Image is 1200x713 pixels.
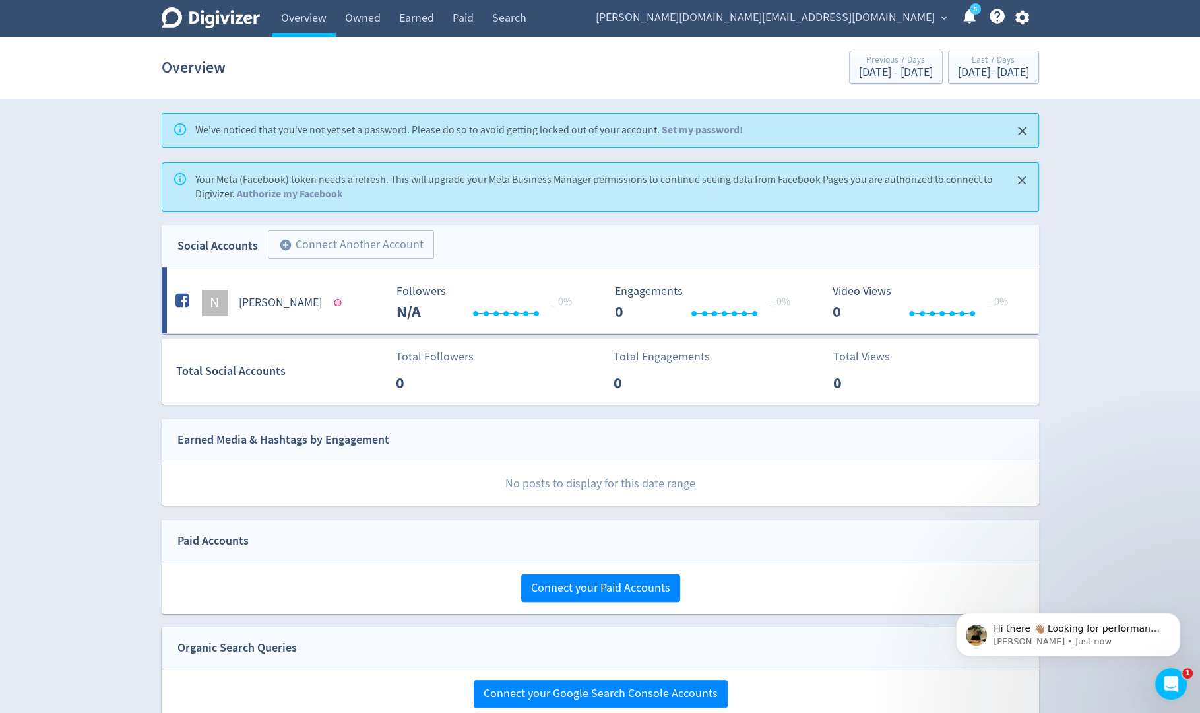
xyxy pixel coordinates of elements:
[177,531,249,551] div: Paid Accounts
[258,232,434,259] a: Connect Another Account
[958,55,1029,67] div: Last 7 Days
[239,295,322,311] h5: [PERSON_NAME]
[176,362,387,381] div: Total Social Accounts
[970,3,981,15] a: 5
[521,580,680,595] a: Connect your Paid Accounts
[859,55,933,67] div: Previous 7 Days
[162,46,226,88] h1: Overview
[833,348,909,366] p: Total Views
[202,290,228,316] div: N
[177,638,297,658] div: Organic Search Queries
[390,285,588,320] svg: Followers ---
[195,167,1001,207] div: Your Meta (Facebook) token needs a refresh. This will upgrade your Meta Business Manager permissi...
[833,371,909,395] p: 0
[938,12,950,24] span: expand_more
[396,348,474,366] p: Total Followers
[958,67,1029,79] div: [DATE] - [DATE]
[162,267,1039,333] a: N[PERSON_NAME] Followers --- _ 0% Followers N/A Engagements 0 Engagements 0 _ 0% Video Views 0 Vi...
[279,238,292,252] span: add_circle
[484,688,718,700] span: Connect your Google Search Console Accounts
[1011,120,1033,142] button: Close
[591,7,951,28] button: [PERSON_NAME][DOMAIN_NAME][EMAIL_ADDRESS][DOMAIN_NAME]
[849,51,943,84] button: Previous 7 Days[DATE] - [DATE]
[334,299,345,306] span: Data last synced: 3 Dec 2022, 1:12am (AEDT)
[662,123,743,137] a: Set my password!
[531,582,670,594] span: Connect your Paid Accounts
[973,5,976,14] text: 5
[859,67,933,79] div: [DATE] - [DATE]
[162,461,1039,506] p: No posts to display for this date range
[474,680,728,708] button: Connect your Google Search Console Accounts
[936,585,1200,677] iframe: Intercom notifications message
[987,295,1008,308] span: _ 0%
[177,430,389,450] div: Earned Media & Hashtags by Engagement
[1155,668,1187,700] iframe: Intercom live chat
[195,118,743,143] div: We've noticed that you've not yet set a password. Please do so to avoid getting locked out of you...
[769,295,790,308] span: _ 0%
[608,285,806,320] svg: Engagements 0
[177,236,258,255] div: Social Accounts
[268,230,434,259] button: Connect Another Account
[551,295,572,308] span: _ 0%
[396,371,472,395] p: 0
[826,285,1024,320] svg: Video Views 0
[474,686,728,701] a: Connect your Google Search Console Accounts
[614,371,689,395] p: 0
[1011,170,1033,191] button: Close
[596,7,935,28] span: [PERSON_NAME][DOMAIN_NAME][EMAIL_ADDRESS][DOMAIN_NAME]
[1182,668,1193,679] span: 1
[948,51,1039,84] button: Last 7 Days[DATE]- [DATE]
[521,574,680,602] button: Connect your Paid Accounts
[614,348,710,366] p: Total Engagements
[237,187,343,201] a: Authorize my Facebook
